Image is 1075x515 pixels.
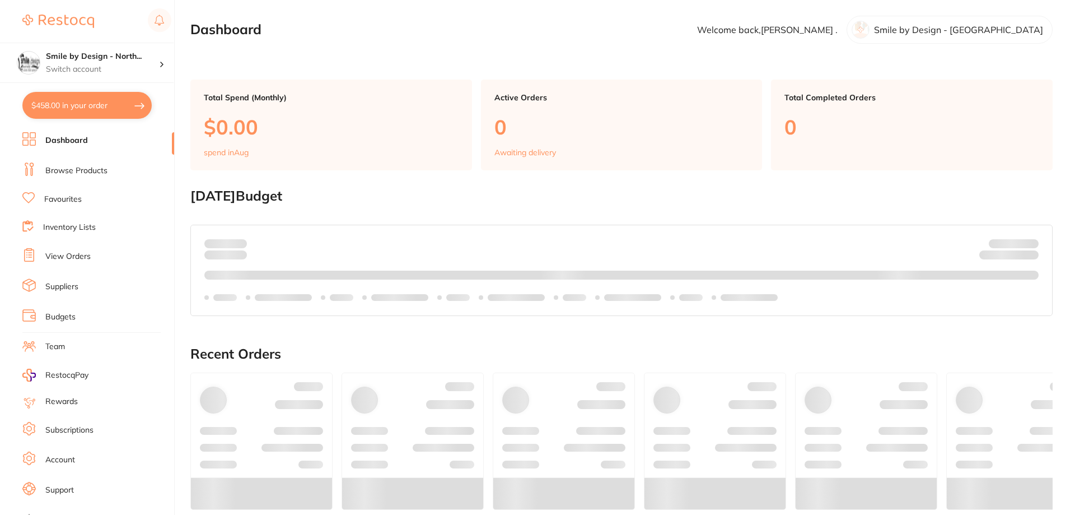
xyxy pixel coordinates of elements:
[784,115,1039,138] p: 0
[604,293,661,302] p: Labels extended
[22,369,36,382] img: RestocqPay
[45,396,78,407] a: Rewards
[17,52,40,74] img: Smile by Design - North Sydney
[979,248,1039,262] p: Remaining:
[255,293,312,302] p: Labels extended
[679,293,703,302] p: Labels
[784,93,1039,102] p: Total Completed Orders
[771,80,1053,170] a: Total Completed Orders0
[22,369,88,382] a: RestocqPay
[494,93,749,102] p: Active Orders
[227,238,247,248] strong: $0.00
[190,188,1053,204] h2: [DATE] Budget
[45,485,74,496] a: Support
[43,222,96,233] a: Inventory Lists
[204,115,459,138] p: $0.00
[494,115,749,138] p: 0
[22,15,94,28] img: Restocq Logo
[45,281,78,293] a: Suppliers
[46,51,159,62] h4: Smile by Design - North Sydney
[371,293,428,302] p: Labels extended
[22,8,94,34] a: Restocq Logo
[874,25,1043,35] p: Smile by Design - [GEOGRAPHIC_DATA]
[330,293,353,302] p: Labels
[44,194,82,205] a: Favourites
[446,293,470,302] p: Labels
[721,293,778,302] p: Labels extended
[45,251,91,262] a: View Orders
[697,25,838,35] p: Welcome back, [PERSON_NAME] .
[563,293,586,302] p: Labels
[494,148,556,157] p: Awaiting delivery
[190,80,472,170] a: Total Spend (Monthly)$0.00spend inAug
[1019,252,1039,262] strong: $0.00
[481,80,763,170] a: Active Orders0Awaiting delivery
[204,148,249,157] p: spend in Aug
[989,239,1039,248] p: Budget:
[204,239,247,248] p: Spent:
[46,64,159,75] p: Switch account
[204,93,459,102] p: Total Spend (Monthly)
[45,370,88,381] span: RestocqPay
[45,165,107,177] a: Browse Products
[488,293,545,302] p: Labels extended
[190,22,261,38] h2: Dashboard
[45,341,65,352] a: Team
[22,92,152,119] button: $458.00 in your order
[204,248,247,262] p: month
[45,135,88,146] a: Dashboard
[1017,238,1039,248] strong: $NaN
[190,346,1053,362] h2: Recent Orders
[45,312,76,323] a: Budgets
[45,454,75,466] a: Account
[45,425,94,436] a: Subscriptions
[213,293,237,302] p: Labels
